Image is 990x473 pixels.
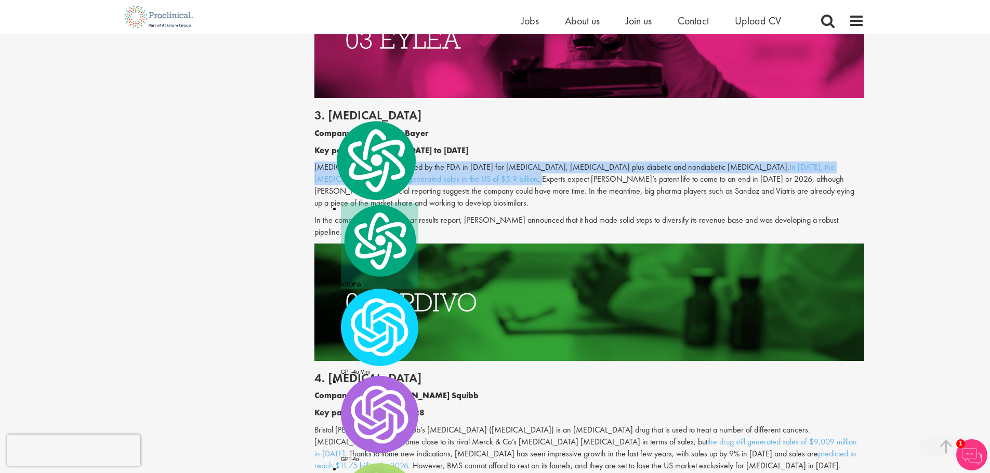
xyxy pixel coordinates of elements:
[565,14,600,28] a: About us
[314,161,864,209] p: [MEDICAL_DATA] was approved by the FDA in [DATE] for [MEDICAL_DATA], [MEDICAL_DATA] plus diabetic...
[314,109,864,122] h2: 3. [MEDICAL_DATA]
[314,161,835,184] a: In [DATE], the [MEDICAL_DATA] franchise generated sales in the US of $5.9 billion
[314,436,857,459] a: the drug still generated sales of $9,009 million in [DATE]
[314,128,429,139] b: Company: Regeneron, Bayer
[626,14,652,28] a: Join us
[521,14,539,28] a: Jobs
[735,14,781,28] a: Upload CV
[7,435,140,466] iframe: reCAPTCHA
[341,376,418,463] div: GPT-4o
[956,439,965,448] span: 1
[314,145,468,156] b: Key patent expirations: [DATE] to [DATE]
[956,439,987,470] img: Chatbot
[314,407,425,418] b: Key patent expiration: 2028
[341,289,418,376] div: GPT-4o Mini
[678,14,709,28] a: Contact
[314,448,856,471] a: predicted to reach $11.75 billion by 2026
[314,371,864,385] h2: 4. [MEDICAL_DATA]
[314,214,864,238] p: In the company's 2023 full year results report, [PERSON_NAME] announced that it had made solid st...
[314,244,864,361] img: Drugs with patents due to expire Opdivo
[314,390,479,401] b: Company: Bristol [PERSON_NAME] Squibb
[341,203,418,288] div: AITOPIA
